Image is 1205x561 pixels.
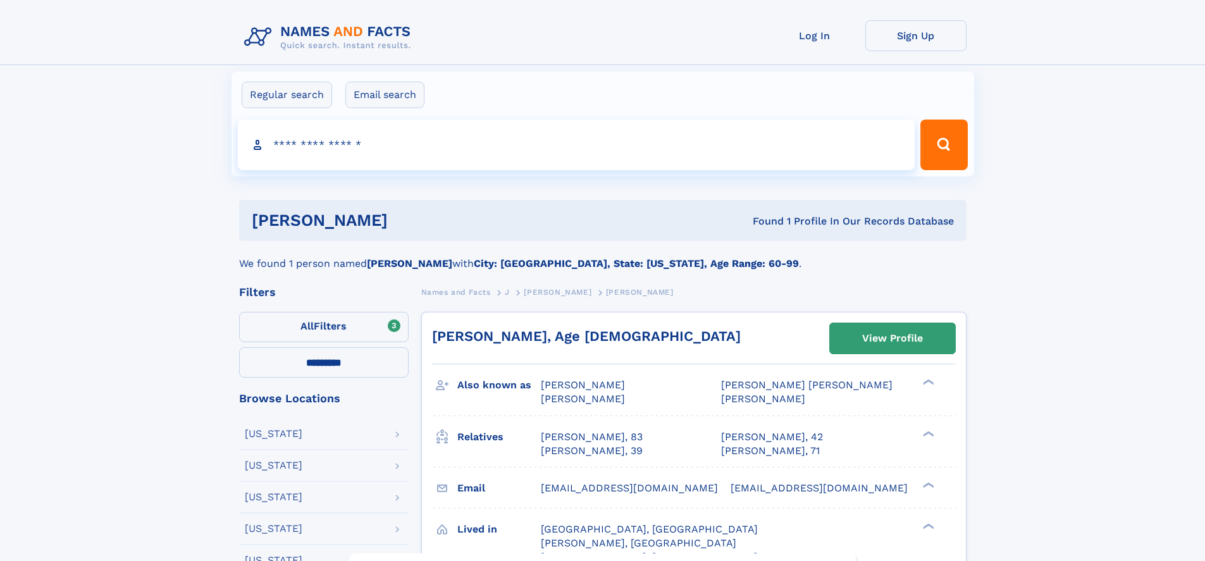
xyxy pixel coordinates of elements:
[524,284,591,300] a: [PERSON_NAME]
[920,429,935,438] div: ❯
[505,288,510,297] span: J
[865,20,967,51] a: Sign Up
[541,537,736,549] span: [PERSON_NAME], [GEOGRAPHIC_DATA]
[457,374,541,396] h3: Also known as
[239,312,409,342] label: Filters
[721,379,893,391] span: [PERSON_NAME] [PERSON_NAME]
[238,120,915,170] input: search input
[920,378,935,386] div: ❯
[421,284,491,300] a: Names and Facts
[721,430,823,444] a: [PERSON_NAME], 42
[457,478,541,499] h3: Email
[541,430,643,444] a: [PERSON_NAME], 83
[920,522,935,530] div: ❯
[721,393,805,405] span: [PERSON_NAME]
[721,444,820,458] a: [PERSON_NAME], 71
[239,241,967,271] div: We found 1 person named with .
[524,288,591,297] span: [PERSON_NAME]
[920,481,935,489] div: ❯
[541,393,625,405] span: [PERSON_NAME]
[239,287,409,298] div: Filters
[300,320,314,332] span: All
[830,323,955,354] a: View Profile
[474,257,799,269] b: City: [GEOGRAPHIC_DATA], State: [US_STATE], Age Range: 60-99
[920,120,967,170] button: Search Button
[245,492,302,502] div: [US_STATE]
[242,82,332,108] label: Regular search
[457,426,541,448] h3: Relatives
[541,444,643,458] a: [PERSON_NAME], 39
[245,524,302,534] div: [US_STATE]
[432,328,741,344] a: [PERSON_NAME], Age [DEMOGRAPHIC_DATA]
[541,379,625,391] span: [PERSON_NAME]
[239,20,421,54] img: Logo Names and Facts
[764,20,865,51] a: Log In
[570,214,954,228] div: Found 1 Profile In Our Records Database
[367,257,452,269] b: [PERSON_NAME]
[862,324,923,353] div: View Profile
[345,82,424,108] label: Email search
[541,482,718,494] span: [EMAIL_ADDRESS][DOMAIN_NAME]
[731,482,908,494] span: [EMAIL_ADDRESS][DOMAIN_NAME]
[252,213,571,228] h1: [PERSON_NAME]
[239,393,409,404] div: Browse Locations
[541,523,758,535] span: [GEOGRAPHIC_DATA], [GEOGRAPHIC_DATA]
[245,460,302,471] div: [US_STATE]
[457,519,541,540] h3: Lived in
[606,288,674,297] span: [PERSON_NAME]
[505,284,510,300] a: J
[245,429,302,439] div: [US_STATE]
